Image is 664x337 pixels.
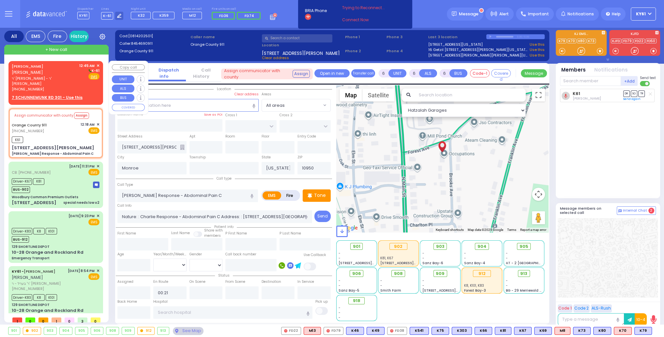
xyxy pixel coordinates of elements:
a: K79 [557,39,566,43]
a: Orange County 911 [12,122,47,128]
span: - [339,251,340,256]
span: - [506,283,508,288]
span: DR [623,90,630,97]
div: - [339,305,374,310]
button: Map camera controls [532,188,545,201]
label: Pick up [315,299,328,304]
span: All areas [262,99,331,111]
span: ר' בערל - ר' [PERSON_NAME] [12,281,66,286]
a: History [69,31,89,42]
a: K70 [567,39,576,43]
label: Lines [101,7,124,11]
span: EMS [88,169,99,175]
span: 12:45 AM [79,63,95,68]
div: FD38 [387,327,407,335]
label: Fire [281,191,299,200]
label: Clear address [234,92,259,97]
div: 912 [138,327,155,334]
img: comment-alt.png [618,209,622,213]
button: Members [561,66,586,74]
span: 904 [477,243,487,250]
button: Transfer call [351,69,375,77]
span: - [339,283,340,288]
span: [0814202501] [128,33,153,39]
span: Other building occupants [180,145,185,150]
label: Call Type [117,182,133,187]
span: Send text [640,75,656,80]
div: K541 [410,327,429,335]
a: Send again [623,97,641,101]
span: - [380,283,382,288]
a: Open this area in Google Maps (opens a new window) [338,224,359,232]
span: 918 [353,297,360,304]
div: BLS [514,327,532,335]
span: Phone 3 [386,34,426,40]
div: BLS [573,327,591,335]
label: Fire units on call [212,7,263,11]
span: - [339,278,340,283]
button: Send [314,211,331,222]
button: +Add [621,76,638,86]
label: Assigned [117,279,133,284]
span: AT - 2 [GEOGRAPHIC_DATA] [506,261,554,265]
span: EMS [88,219,99,225]
div: K69 [534,327,552,335]
span: M12 [189,13,196,18]
span: 913 [520,270,527,277]
span: K8 [33,228,45,234]
button: COVERED [112,104,145,111]
span: Phone 1 [345,34,385,40]
div: special needs low o2 [63,200,99,205]
label: City [117,155,124,160]
div: K49 [367,327,385,335]
a: Dispatch info [154,67,179,80]
label: P First Name [225,231,247,236]
label: P Last Name [279,231,301,236]
span: FD36 [219,13,228,18]
label: Location [262,42,343,48]
div: BLS [367,327,385,335]
div: 905 [75,327,88,334]
div: K46 [346,327,364,335]
span: [DATE] 9:23 PM [68,214,95,218]
div: Year/Month/Week/Day [153,252,187,257]
span: [STREET_ADDRESS][PERSON_NAME] [380,261,442,265]
button: Code 2 [573,304,590,313]
button: ALS-Rush [591,304,612,313]
label: Cross 2 [279,113,293,118]
span: K101 [46,294,57,301]
label: Cross 1 [225,113,237,118]
span: - [422,283,424,288]
span: ✕ [97,268,99,274]
span: [PERSON_NAME] [12,275,43,280]
span: ר' [PERSON_NAME] - ר' [PERSON_NAME] [12,76,77,87]
span: Phone 2 [345,48,385,54]
input: Search location [414,88,526,102]
div: BLS [346,327,364,335]
div: K66 [475,327,492,335]
button: Internal Chat 2 [617,206,656,215]
span: Help [612,11,621,17]
span: 2 [648,208,654,214]
label: Floor [262,134,269,139]
span: ✕ [97,164,99,169]
span: Phone 4 [386,48,426,54]
span: - [464,256,466,261]
div: K81 [495,327,511,335]
div: 909 [122,327,134,334]
span: [STREET_ADDRESS][PERSON_NAME] [422,288,484,293]
span: 0 [91,317,100,322]
span: 0 [65,317,74,322]
label: Dispatcher [77,7,94,11]
span: EMS [88,127,99,134]
label: Destination [262,279,281,284]
label: From Scene [225,279,245,284]
span: Driver-K83 [12,228,32,234]
button: UNIT [112,75,134,83]
div: All [4,31,24,42]
div: BLS [534,327,552,335]
button: Show satellite imagery [362,88,395,102]
span: 1 [12,317,22,322]
span: 1 [52,317,61,322]
a: Call History [193,67,214,80]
